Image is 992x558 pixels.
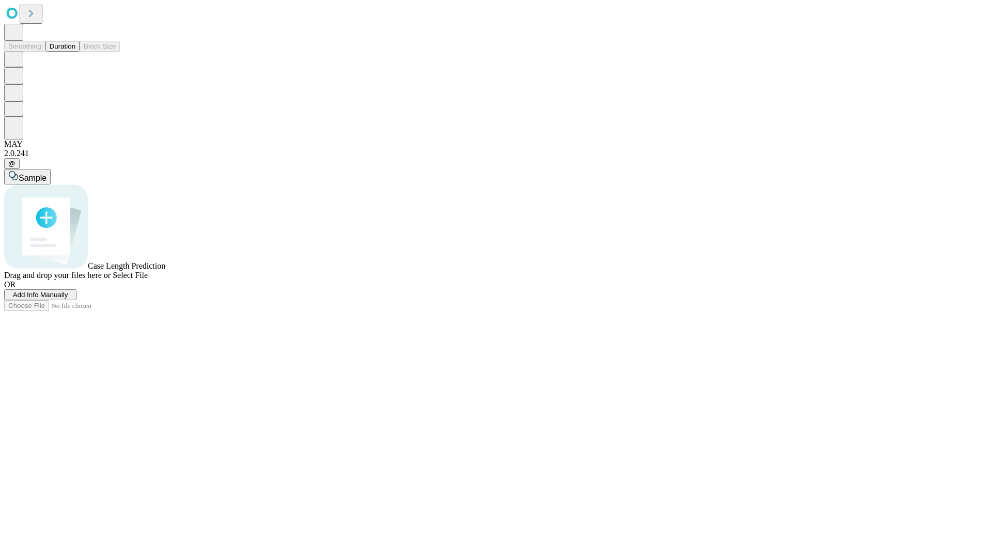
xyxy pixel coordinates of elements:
[4,139,988,149] div: MAY
[113,271,148,280] span: Select File
[80,41,120,52] button: Block Size
[4,280,16,289] span: OR
[13,291,68,299] span: Add Info Manually
[4,271,111,280] span: Drag and drop your files here or
[4,169,51,184] button: Sample
[45,41,80,52] button: Duration
[19,174,47,182] span: Sample
[4,149,988,158] div: 2.0.241
[88,261,165,270] span: Case Length Prediction
[8,160,16,167] span: @
[4,289,76,300] button: Add Info Manually
[4,41,45,52] button: Smoothing
[4,158,20,169] button: @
